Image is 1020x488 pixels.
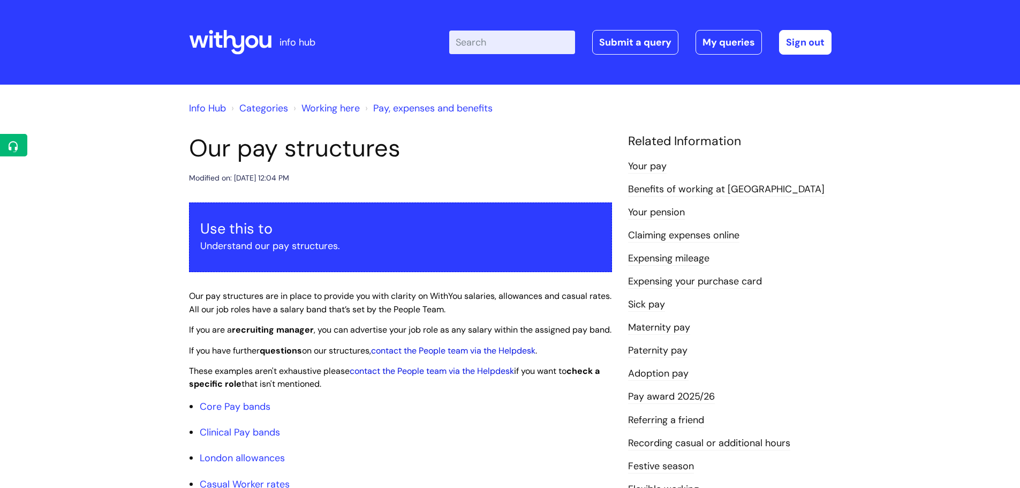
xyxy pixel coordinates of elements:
h3: Use this to [200,220,601,237]
h4: Related Information [628,134,832,149]
a: Expensing your purchase card [628,275,762,289]
span: If you are a , you can advertise your job role as any salary within the assigned pay band. [189,324,611,335]
a: Submit a query [592,30,678,55]
a: Claiming expenses online [628,229,739,243]
a: contact the People team via the Helpdesk [371,345,535,356]
a: My queries [696,30,762,55]
a: Categories [239,102,288,115]
strong: recruiting manager [232,324,314,335]
a: Your pension [628,206,685,220]
a: Info Hub [189,102,226,115]
li: Pay, expenses and benefits [362,100,493,117]
p: info hub [279,34,315,51]
span: Our pay structures are in place to provide you with clarity on WithYou salaries, allowances and c... [189,290,611,315]
a: Core Pay bands [200,400,270,413]
li: Solution home [229,100,288,117]
a: Benefits of working at [GEOGRAPHIC_DATA] [628,183,825,197]
a: Recording casual or additional hours [628,437,790,451]
a: London allowances [200,452,285,464]
a: Paternity pay [628,344,687,358]
a: Referring a friend [628,414,704,427]
div: Modified on: [DATE] 12:04 PM [189,171,289,185]
a: Pay, expenses and benefits [373,102,493,115]
span: If you have further on our structures, . [189,345,537,356]
strong: questions [260,345,302,356]
a: Festive season [628,460,694,474]
a: Expensing mileage [628,252,709,266]
a: Your pay [628,160,667,174]
a: Clinical Pay bands [200,426,280,439]
span: These examples aren't exhaustive please if you want to that isn't mentioned. [189,365,600,390]
a: Sick pay [628,298,665,312]
a: Adoption pay [628,367,689,381]
a: Maternity pay [628,321,690,335]
p: Understand our pay structures. [200,237,601,254]
a: contact the People team via the Helpdesk [350,365,514,377]
h1: Our pay structures [189,134,612,163]
div: | - [449,30,832,55]
a: Pay award 2025/26 [628,390,715,404]
a: Sign out [779,30,832,55]
a: Working here [301,102,360,115]
li: Working here [291,100,360,117]
input: Search [449,31,575,54]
